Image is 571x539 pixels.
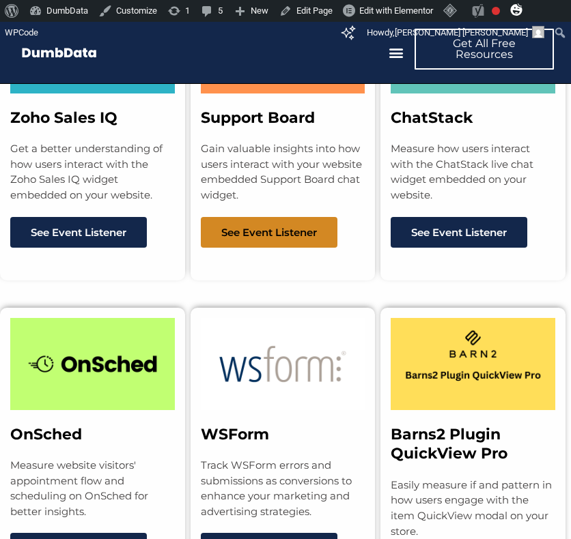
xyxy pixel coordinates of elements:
[391,217,527,248] a: See Event Listener
[10,108,175,128] h3: Zoho Sales IQ
[395,27,528,38] span: [PERSON_NAME] [PERSON_NAME]
[391,478,555,539] p: Easily measure if and pattern in how users engage with the item QuickView modal on your store.
[391,141,555,203] p: Measure how users interact with the ChatStack live chat widget embedded on your website.
[10,425,175,445] h3: OnSched
[201,141,365,203] p: Gain valuable insights into how users interact with your website embedded Support Board chat widget.
[10,141,175,203] p: Get a better understanding of how users interact with the Zoho Sales IQ widget embedded on your w...
[31,227,126,237] span: See Event Listener
[10,458,175,519] p: Measure website visitors' appointment flow and scheduling on OnSched for better insights.
[492,7,500,15] div: Focus keyphrase not set
[359,5,433,16] span: Edit with Elementor
[201,425,365,445] h3: WSForm
[362,22,550,44] a: Howdy,
[510,3,523,16] img: svg+xml;base64,PHN2ZyB4bWxucz0iaHR0cDovL3d3dy53My5vcmcvMjAwMC9zdmciIHZpZXdCb3g9IjAgMCAzMiAzMiI+PG...
[391,108,555,128] h3: ChatStack
[415,29,554,70] a: Get All Free Resources
[201,108,365,128] h3: Support Board
[10,217,147,248] a: See Event Listener
[411,227,507,237] span: See Event Listener
[221,227,317,237] span: See Event Listener
[201,458,365,519] p: Track WSForm errors and submissions as conversions to enhance your marketing and advertising stra...
[432,38,536,60] span: Get All Free Resources
[385,42,408,64] div: Menu Toggle
[201,217,337,248] a: See Event Listener
[391,425,555,464] h3: Barns2 Plugin QuickView Pro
